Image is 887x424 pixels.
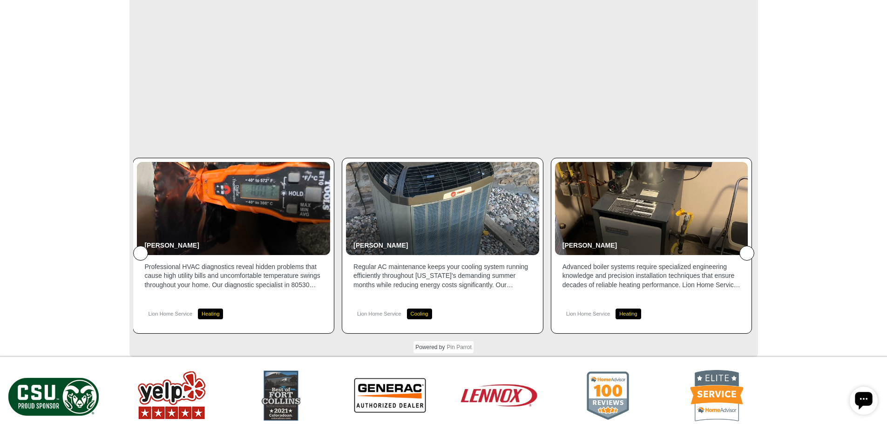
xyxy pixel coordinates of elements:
div: Powered by [413,341,474,353]
p: [PERSON_NAME] [353,241,529,250]
p: [PERSON_NAME] [144,241,320,250]
b: Cooling [411,311,428,316]
div: Open chat widget [4,4,32,32]
p: Professional HVAC diagnostics reveal hidden problems that cause high utility bills and uncomforta... [144,262,323,290]
span: Lion Home Service [353,311,401,316]
p: Regular AC maintenance keeps your cooling system running efficiently throughout [US_STATE]'s dema... [353,262,532,290]
img: Lennox [460,383,538,408]
img: Yelp logo [137,370,207,421]
img: Generac authorized dealer logo [351,375,429,417]
b: Heating [619,311,637,316]
div: slide 13 [351,375,430,420]
div: slide 14 [460,383,539,411]
img: Best of Fort Collins 2021 [260,370,302,421]
p: [PERSON_NAME] [562,241,738,250]
span: Lion Home Service [562,311,610,316]
b: Heating [202,311,220,316]
img: CSU Sponsor Badge [7,377,100,417]
p: Advanced boiler systems require specialized engineering knowledge and precision installation tech... [562,262,741,290]
span: Lion Home Service [144,311,192,316]
a: Pin Parrot [445,344,472,350]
